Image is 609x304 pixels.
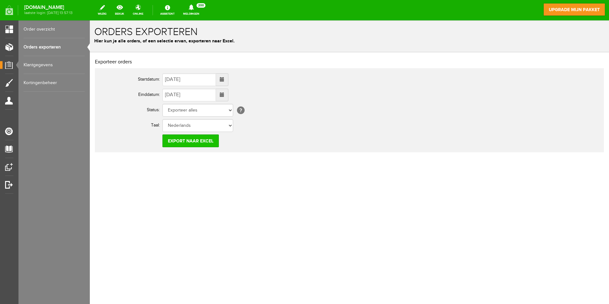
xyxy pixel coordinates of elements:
th: Startdatum: [9,52,73,67]
a: Kortingenbeheer [24,74,85,92]
a: Assistent [156,3,178,17]
a: bekijk [111,3,128,17]
a: Meldingen200 [179,3,203,17]
th: Taal: [9,98,73,113]
span: laatste login: [DATE] 13:57:13 [24,11,73,15]
a: Orders exporteren [24,38,85,56]
a: upgrade mijn pakket [543,3,605,16]
input: Export naar Excel [73,114,129,127]
a: online [129,3,147,17]
span: 200 [197,3,205,8]
h2: Exporteer orders [5,39,514,45]
a: Order overzicht [24,20,85,38]
input: Datum tot... [73,68,126,81]
span: [?] [147,86,155,94]
th: Einddatum: [9,67,73,82]
strong: [DOMAIN_NAME] [24,6,73,9]
p: Hier kun je alle orders, of een selectie ervan, exporteren naar Excel. [4,17,515,24]
th: Status: [9,82,73,98]
h1: Orders exporteren [4,6,515,17]
a: wijzig [94,3,110,17]
a: Klantgegevens [24,56,85,74]
input: Datum van... [73,53,126,66]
